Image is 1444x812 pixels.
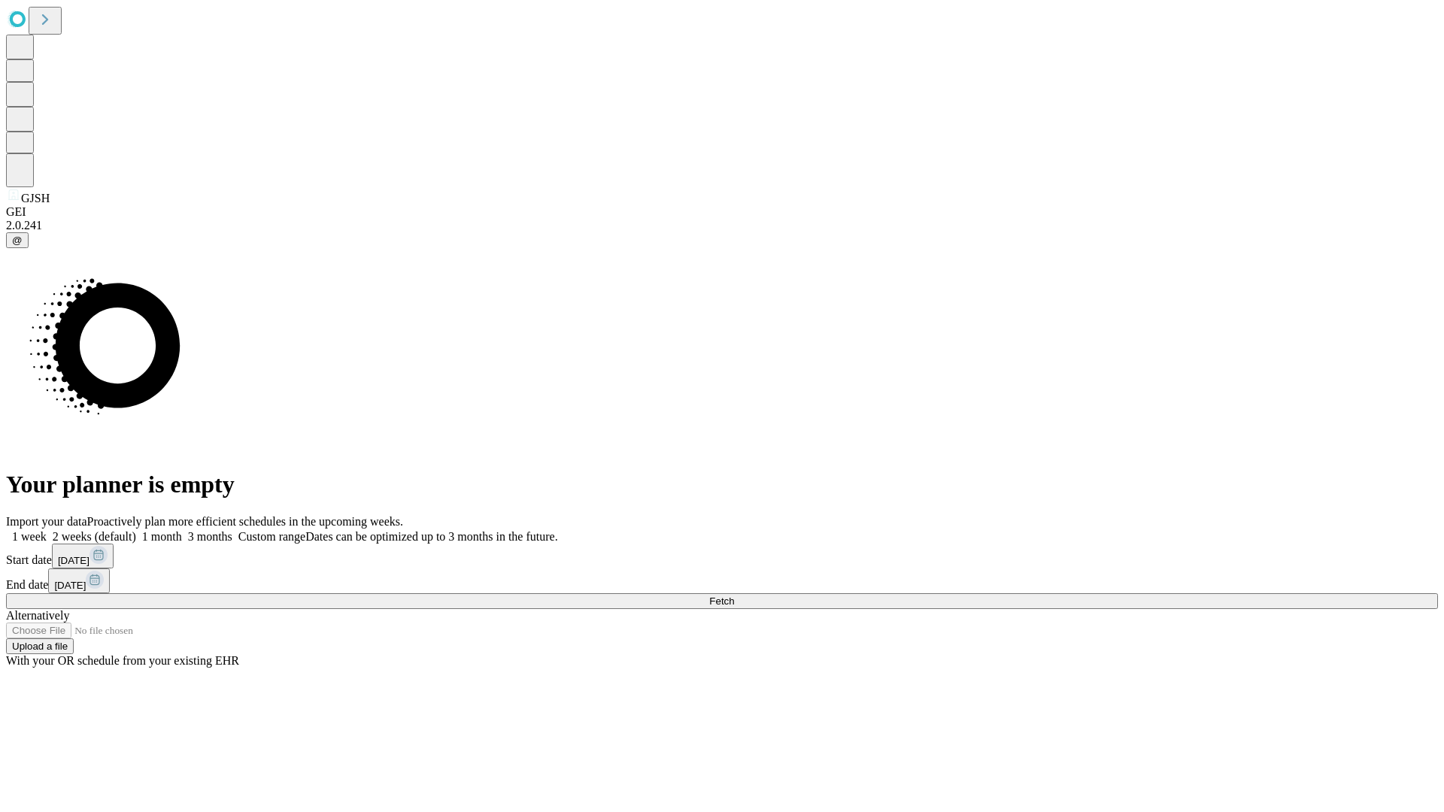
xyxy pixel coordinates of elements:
span: 1 week [12,530,47,543]
button: [DATE] [52,544,114,568]
span: Proactively plan more efficient schedules in the upcoming weeks. [87,515,403,528]
div: End date [6,568,1438,593]
h1: Your planner is empty [6,471,1438,498]
div: Start date [6,544,1438,568]
span: Custom range [238,530,305,543]
div: GEI [6,205,1438,219]
button: Fetch [6,593,1438,609]
span: Import your data [6,515,87,528]
span: With your OR schedule from your existing EHR [6,654,239,667]
span: 3 months [188,530,232,543]
span: [DATE] [58,555,89,566]
span: Fetch [709,595,734,607]
button: [DATE] [48,568,110,593]
span: GJSH [21,192,50,205]
span: Dates can be optimized up to 3 months in the future. [305,530,557,543]
div: 2.0.241 [6,219,1438,232]
span: @ [12,235,23,246]
span: 2 weeks (default) [53,530,136,543]
button: @ [6,232,29,248]
span: [DATE] [54,580,86,591]
span: 1 month [142,530,182,543]
button: Upload a file [6,638,74,654]
span: Alternatively [6,609,69,622]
